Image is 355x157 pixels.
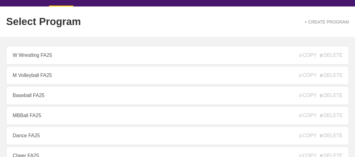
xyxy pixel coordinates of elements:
span: DELETE [320,93,343,98]
a: Dance FA25 [6,126,349,145]
span: COPY [299,73,316,78]
span: COPY [299,113,316,118]
span: DELETE [320,73,343,78]
a: W Wrestling FA25 [6,46,349,65]
a: MBBall FA25 [6,106,349,125]
a: Baseball FA25 [6,86,349,105]
span: DELETE [320,53,343,58]
span: DELETE [320,113,343,118]
a: + CREATE PROGRAM [304,19,349,24]
a: M Volleyball FA25 [6,66,349,85]
span: DELETE [320,133,343,138]
span: COPY [299,133,316,138]
iframe: Chat Widget [324,127,355,157]
span: COPY [299,93,316,98]
span: COPY [299,53,316,58]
